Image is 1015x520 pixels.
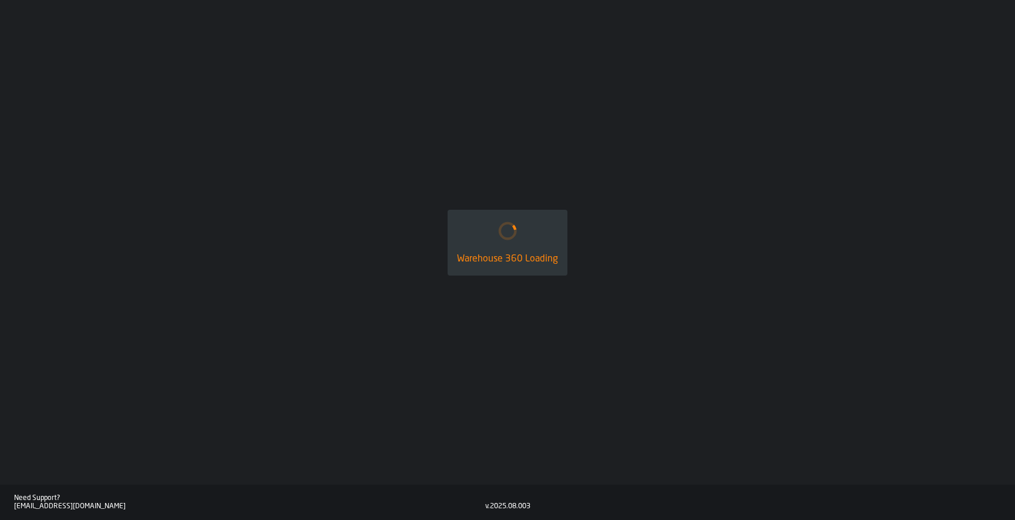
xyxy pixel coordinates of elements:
[14,494,485,502] div: Need Support?
[457,252,558,266] div: Warehouse 360 Loading
[490,502,530,511] div: 2025.08.003
[485,502,490,511] div: v.
[14,502,485,511] div: [EMAIL_ADDRESS][DOMAIN_NAME]
[14,494,485,511] a: Need Support?[EMAIL_ADDRESS][DOMAIN_NAME]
